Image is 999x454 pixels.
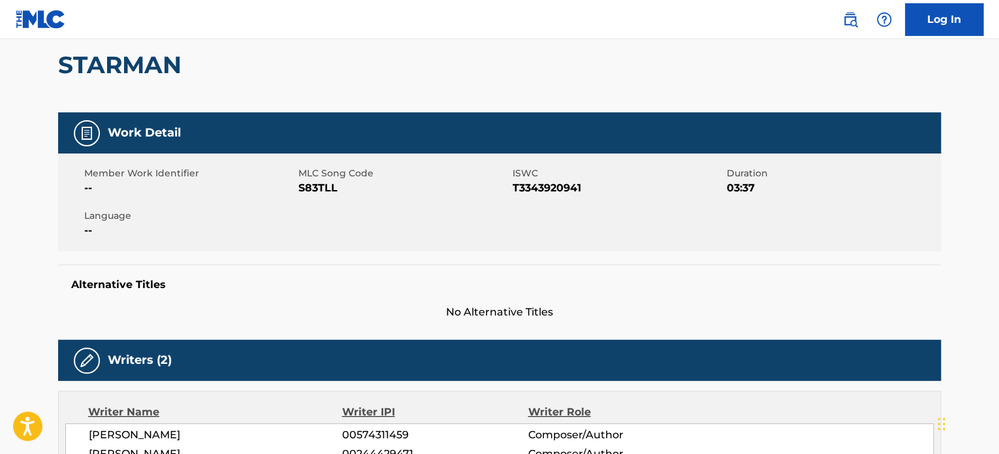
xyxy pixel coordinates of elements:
span: Duration [727,167,938,180]
div: Help [871,7,897,33]
span: Language [84,209,295,223]
span: S83TLL [298,180,509,196]
span: [PERSON_NAME] [89,427,342,443]
span: -- [84,223,295,238]
img: search [842,12,858,27]
span: T3343920941 [513,180,723,196]
h2: STARMAN [58,50,188,80]
a: Public Search [837,7,863,33]
img: MLC Logo [16,10,66,29]
div: Writer IPI [342,404,528,420]
span: 00574311459 [342,427,528,443]
img: Work Detail [79,125,95,141]
img: Writers [79,353,95,368]
span: ISWC [513,167,723,180]
span: -- [84,180,295,196]
div: Writer Name [88,404,342,420]
span: No Alternative Titles [58,304,941,320]
span: Member Work Identifier [84,167,295,180]
iframe: Chat Widget [934,391,999,454]
div: Drag [938,404,945,444]
h5: Work Detail [108,125,181,140]
span: 03:37 [727,180,938,196]
h5: Alternative Titles [71,278,928,291]
div: Writer Role [528,404,697,420]
span: MLC Song Code [298,167,509,180]
img: help [876,12,892,27]
span: Composer/Author [528,427,697,443]
a: Log In [905,3,983,36]
h5: Writers (2) [108,353,172,368]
